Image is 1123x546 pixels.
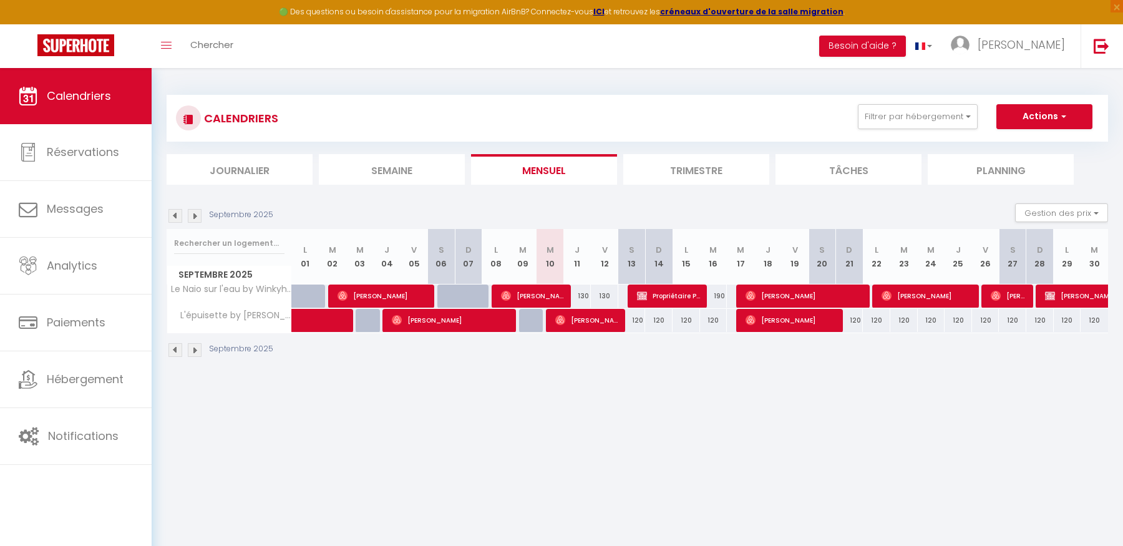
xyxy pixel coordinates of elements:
[169,309,294,323] span: L'épuisette by [PERSON_NAME]
[645,229,673,285] th: 14
[555,308,620,332] span: [PERSON_NAME]
[1010,244,1016,256] abbr: S
[846,244,852,256] abbr: D
[1026,309,1054,332] div: 120
[727,229,754,285] th: 17
[673,309,700,332] div: 120
[575,244,580,256] abbr: J
[593,6,605,17] a: ICI
[983,244,988,256] abbr: V
[319,154,465,185] li: Semaine
[319,229,346,285] th: 02
[781,229,809,285] th: 19
[819,244,825,256] abbr: S
[972,229,999,285] th: 26
[746,284,865,308] span: [PERSON_NAME]
[941,24,1081,68] a: ... [PERSON_NAME]
[927,244,935,256] abbr: M
[482,229,510,285] th: 08
[591,285,618,308] div: 130
[174,232,284,255] input: Rechercher un logement...
[623,154,769,185] li: Trimestre
[392,308,511,332] span: [PERSON_NAME]
[509,229,537,285] th: 09
[890,309,918,332] div: 120
[338,284,429,308] span: [PERSON_NAME]
[181,24,243,68] a: Chercher
[465,244,472,256] abbr: D
[656,244,662,256] abbr: D
[754,229,782,285] th: 18
[428,229,455,285] th: 06
[209,209,273,221] p: Septembre 2025
[564,229,591,285] th: 11
[37,34,114,56] img: Super Booking
[956,244,961,256] abbr: J
[836,229,863,285] th: 21
[836,309,863,332] div: 120
[1065,244,1069,256] abbr: L
[169,285,294,294] span: Le Naio sur l'eau by Winkyhouse
[356,244,364,256] abbr: M
[809,229,836,285] th: 20
[1091,244,1098,256] abbr: M
[537,229,564,285] th: 10
[618,309,646,332] div: 120
[709,244,717,256] abbr: M
[411,244,417,256] abbr: V
[900,244,908,256] abbr: M
[47,371,124,387] span: Hébergement
[201,104,278,132] h3: CALENDRIERS
[1081,309,1108,332] div: 120
[519,244,527,256] abbr: M
[978,37,1065,52] span: [PERSON_NAME]
[996,104,1092,129] button: Actions
[47,258,97,273] span: Analytics
[945,309,972,332] div: 120
[494,244,498,256] abbr: L
[47,88,111,104] span: Calendriers
[890,229,918,285] th: 23
[329,244,336,256] abbr: M
[190,38,233,51] span: Chercher
[999,229,1026,285] th: 27
[602,244,608,256] abbr: V
[1054,309,1081,332] div: 120
[775,154,921,185] li: Tâches
[945,229,972,285] th: 25
[875,244,878,256] abbr: L
[167,266,291,284] span: Septembre 2025
[972,309,999,332] div: 120
[684,244,688,256] abbr: L
[629,244,634,256] abbr: S
[303,244,307,256] abbr: L
[401,229,428,285] th: 05
[1081,229,1108,285] th: 30
[47,144,119,160] span: Réservations
[564,285,591,308] div: 130
[47,314,105,330] span: Paiements
[863,309,890,332] div: 120
[700,229,727,285] th: 16
[547,244,554,256] abbr: M
[618,229,646,285] th: 13
[1026,229,1054,285] th: 28
[882,284,973,308] span: [PERSON_NAME]
[858,104,978,129] button: Filtrer par hébergement
[660,6,843,17] strong: créneaux d'ouverture de la salle migration
[700,309,727,332] div: 120
[471,154,617,185] li: Mensuel
[292,229,319,285] th: 01
[918,309,945,332] div: 120
[591,229,618,285] th: 12
[746,308,837,332] span: [PERSON_NAME]
[1037,244,1043,256] abbr: D
[928,154,1074,185] li: Planning
[999,309,1026,332] div: 120
[863,229,890,285] th: 22
[384,244,389,256] abbr: J
[645,309,673,332] div: 120
[766,244,771,256] abbr: J
[792,244,798,256] abbr: V
[209,343,273,355] p: Septembre 2025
